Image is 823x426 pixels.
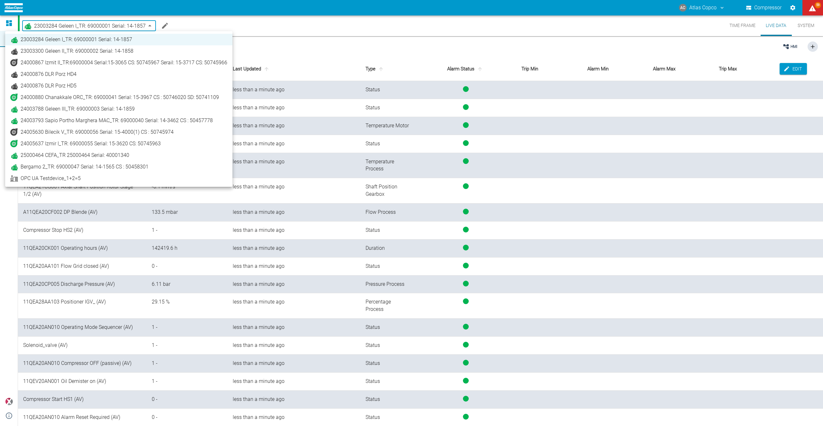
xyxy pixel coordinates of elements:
a: 24000867 Izmit II_TR:69000004 Serial:15-3065 CS: 50745967 Serail: 15-3717 CS: 50745966 [10,59,227,67]
span: 24003788 Geleen III_TR: 69000003 Serial: 14-1859 [21,105,135,113]
a: 25000464 CEFA_TR 25000464 Serial: 40001340 [10,151,227,159]
span: 24005630 Bilecik V_TR: 69000056 Serial: 15-4000(1) CS : 50745974 [21,128,174,136]
span: OPC UA Testdevice_1+2=5 [21,175,81,182]
a: 24003788 Geleen III_TR: 69000003 Serial: 14-1859 [10,105,227,113]
span: 24000876 DLR Porz HD4 [21,70,77,78]
span: 23003300 Geleen II_TR: 69000002 Serial: 14-1858 [21,47,133,55]
span: 24005637 Izmir I_TR: 69000055 Serial: 15-3620 CS: 50745963 [21,140,161,148]
span: 24000880 Chanakkale ORC_TR: 69000041 Serial: 15-3967 CS : 50746020 SD: 50741109 [21,94,219,101]
span: 23003284 Geleen I_TR: 69000001 Serial: 14-1857 [21,36,132,43]
a: 24005637 Izmir I_TR: 69000055 Serial: 15-3620 CS: 50745963 [10,140,227,148]
a: 24003793 Sapio Portho Marghera MAC_TR: 69000040 Serial: 14-3462 CS : 50457778 [10,117,227,124]
span: 24003793 Sapio Portho Marghera MAC_TR: 69000040 Serial: 14-3462 CS : 50457778 [21,117,213,124]
a: Bergamo 2_TR: 69000047 Serial: 14-1565 CS : 50458301 [10,163,227,171]
a: 23003284 Geleen I_TR: 69000001 Serial: 14-1857 [10,36,227,43]
a: OPC UA Testdevice_1+2=5 [10,175,227,182]
span: 25000464 CEFA_TR 25000464 Serial: 40001340 [21,151,129,159]
a: 24005630 Bilecik V_TR: 69000056 Serial: 15-4000(1) CS : 50745974 [10,128,227,136]
span: Bergamo 2_TR: 69000047 Serial: 14-1565 CS : 50458301 [21,163,149,171]
span: 24000867 Izmit II_TR:69000004 Serial:15-3065 CS: 50745967 Serail: 15-3717 CS: 50745966 [21,59,227,67]
a: 24000876 DLR Porz HD4 [10,70,227,78]
a: 24000880 Chanakkale ORC_TR: 69000041 Serial: 15-3967 CS : 50746020 SD: 50741109 [10,94,227,101]
a: 24000876 DLR Porz HD5 [10,82,227,90]
span: 24000876 DLR Porz HD5 [21,82,77,90]
a: 23003300 Geleen II_TR: 69000002 Serial: 14-1858 [10,47,227,55]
